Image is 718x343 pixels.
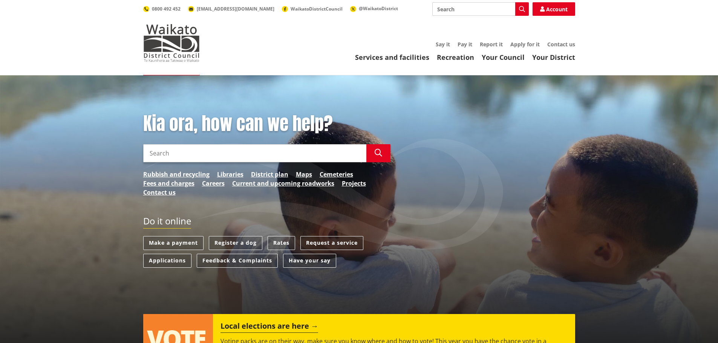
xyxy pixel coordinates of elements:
[296,170,312,179] a: Maps
[251,170,288,179] a: District plan
[458,41,472,48] a: Pay it
[143,170,210,179] a: Rubbish and recycling
[217,170,243,179] a: Libraries
[143,236,204,250] a: Make a payment
[482,53,525,62] a: Your Council
[359,5,398,12] span: @WaikatoDistrict
[350,5,398,12] a: @WaikatoDistrict
[320,170,353,179] a: Cemeteries
[291,6,343,12] span: WaikatoDistrictCouncil
[436,41,450,48] a: Say it
[533,2,575,16] a: Account
[143,113,390,135] h1: Kia ora, how can we help?
[547,41,575,48] a: Contact us
[432,2,529,16] input: Search input
[282,6,343,12] a: WaikatoDistrictCouncil
[355,53,429,62] a: Services and facilities
[143,179,194,188] a: Fees and charges
[143,254,191,268] a: Applications
[197,254,278,268] a: Feedback & Complaints
[209,236,262,250] a: Register a dog
[683,311,710,338] iframe: Messenger Launcher
[143,216,191,229] h2: Do it online
[202,179,225,188] a: Careers
[188,6,274,12] a: [EMAIL_ADDRESS][DOMAIN_NAME]
[143,6,181,12] a: 0800 492 452
[532,53,575,62] a: Your District
[143,144,366,162] input: Search input
[283,254,336,268] a: Have your say
[152,6,181,12] span: 0800 492 452
[480,41,503,48] a: Report it
[232,179,334,188] a: Current and upcoming roadworks
[300,236,363,250] a: Request a service
[197,6,274,12] span: [EMAIL_ADDRESS][DOMAIN_NAME]
[342,179,366,188] a: Projects
[143,188,176,197] a: Contact us
[510,41,540,48] a: Apply for it
[220,322,318,333] h2: Local elections are here
[143,24,200,62] img: Waikato District Council - Te Kaunihera aa Takiwaa o Waikato
[437,53,474,62] a: Recreation
[268,236,295,250] a: Rates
